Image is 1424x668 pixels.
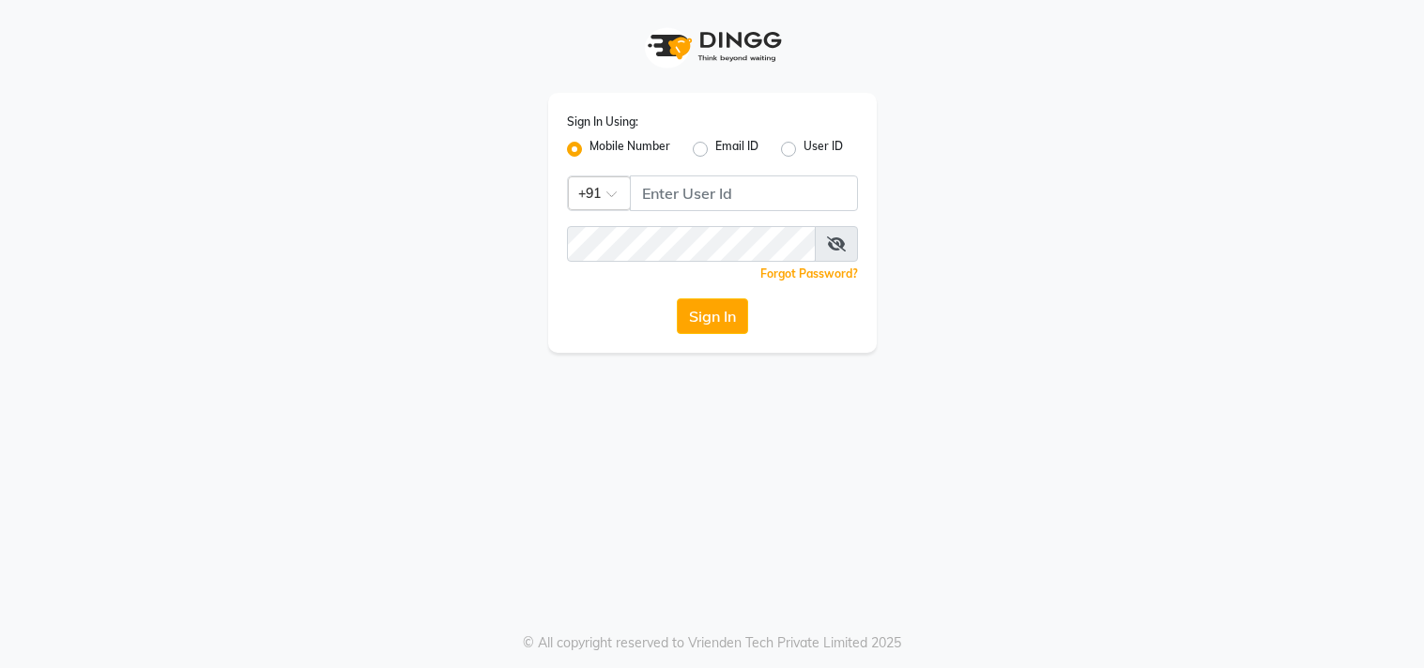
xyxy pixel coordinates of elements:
[760,266,858,281] a: Forgot Password?
[567,226,816,262] input: Username
[804,138,843,160] label: User ID
[637,19,788,74] img: logo1.svg
[590,138,670,160] label: Mobile Number
[715,138,758,160] label: Email ID
[567,114,638,130] label: Sign In Using:
[677,298,748,334] button: Sign In
[630,175,858,211] input: Username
